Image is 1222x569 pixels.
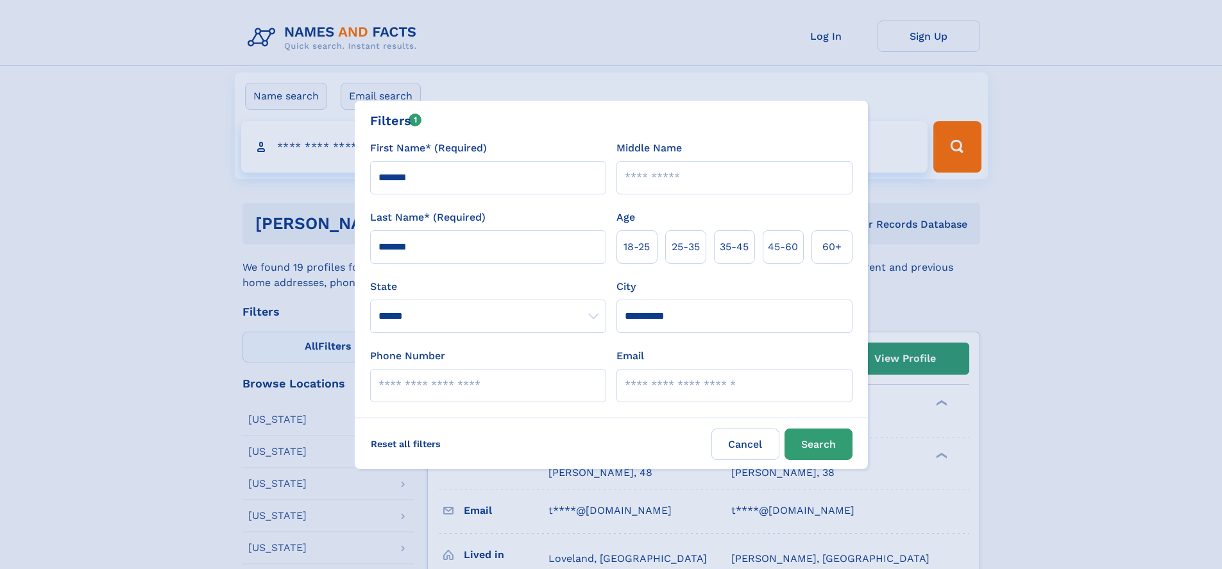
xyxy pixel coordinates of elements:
[711,429,779,460] label: Cancel
[370,140,487,156] label: First Name* (Required)
[370,348,445,364] label: Phone Number
[672,239,700,255] span: 25‑35
[362,429,449,459] label: Reset all filters
[616,348,644,364] label: Email
[370,111,422,130] div: Filters
[370,210,486,225] label: Last Name* (Required)
[720,239,749,255] span: 35‑45
[822,239,842,255] span: 60+
[616,140,682,156] label: Middle Name
[768,239,798,255] span: 45‑60
[785,429,853,460] button: Search
[624,239,650,255] span: 18‑25
[370,279,606,294] label: State
[616,279,636,294] label: City
[616,210,635,225] label: Age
